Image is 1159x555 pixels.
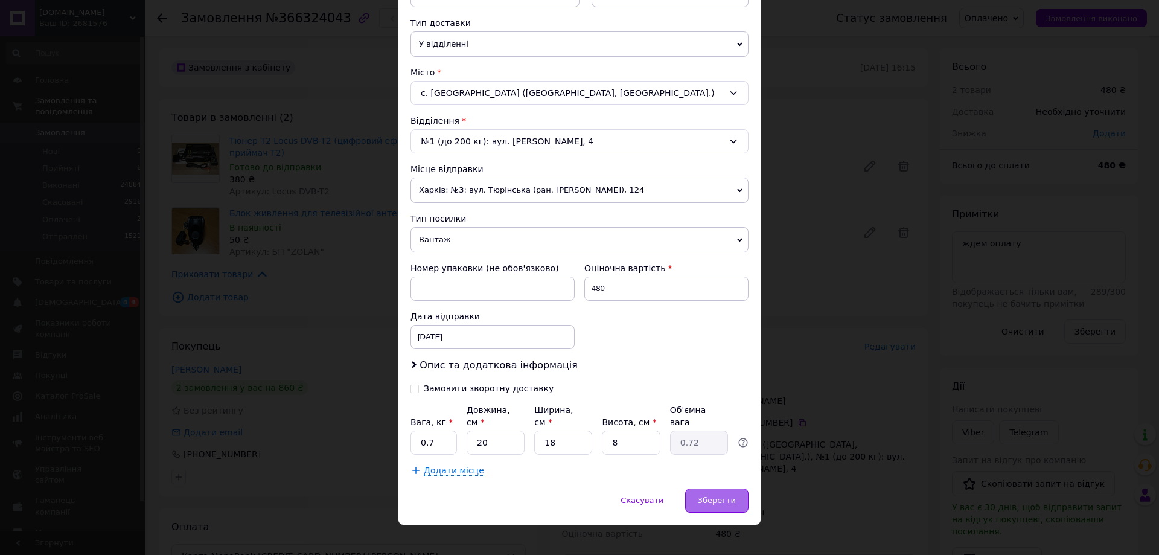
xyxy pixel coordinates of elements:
div: Номер упаковки (не обов'язково) [410,262,575,274]
div: с. [GEOGRAPHIC_DATA] ([GEOGRAPHIC_DATA], [GEOGRAPHIC_DATA].) [410,81,749,105]
span: Тип доставки [410,18,471,28]
div: Замовити зворотну доставку [424,383,554,394]
label: Вага, кг [410,417,453,427]
span: Тип посилки [410,214,466,223]
span: Скасувати [621,496,663,505]
span: Опис та додаткова інформація [420,359,578,371]
span: Зберегти [698,496,736,505]
div: Місто [410,66,749,79]
span: Місце відправки [410,164,484,174]
div: Дата відправки [410,310,575,322]
span: У відділенні [410,31,749,57]
label: Висота, см [602,417,656,427]
label: Ширина, см [534,405,573,427]
div: №1 (до 200 кг): вул. [PERSON_NAME], 4 [410,129,749,153]
span: Додати місце [424,466,484,476]
span: Харків: №3: вул. Тюрінська (ран. [PERSON_NAME]), 124 [410,178,749,203]
div: Оціночна вартість [584,262,749,274]
label: Довжина, см [467,405,510,427]
span: Вантаж [410,227,749,252]
div: Об'ємна вага [670,404,728,428]
div: Відділення [410,115,749,127]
